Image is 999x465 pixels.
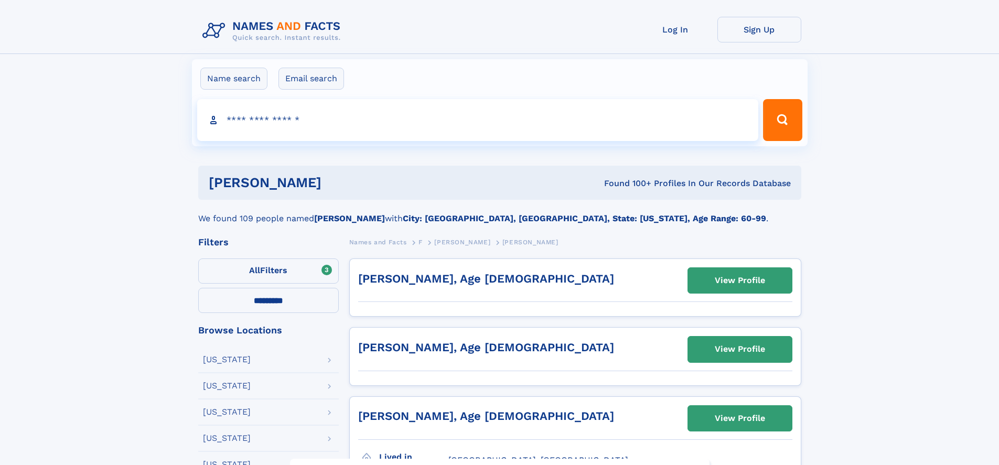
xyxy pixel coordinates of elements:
label: Name search [200,68,267,90]
span: All [249,265,260,275]
a: View Profile [688,406,792,431]
input: search input [197,99,759,141]
a: [PERSON_NAME], Age [DEMOGRAPHIC_DATA] [358,409,614,423]
label: Filters [198,258,339,284]
img: Logo Names and Facts [198,17,349,45]
h1: [PERSON_NAME] [209,176,463,189]
a: [PERSON_NAME] [434,235,490,248]
b: [PERSON_NAME] [314,213,385,223]
div: [US_STATE] [203,408,251,416]
span: [PERSON_NAME] [502,239,558,246]
div: [US_STATE] [203,382,251,390]
div: View Profile [715,337,765,361]
a: [PERSON_NAME], Age [DEMOGRAPHIC_DATA] [358,272,614,285]
div: Found 100+ Profiles In Our Records Database [463,178,791,189]
a: Names and Facts [349,235,407,248]
div: We found 109 people named with . [198,200,801,225]
b: City: [GEOGRAPHIC_DATA], [GEOGRAPHIC_DATA], State: [US_STATE], Age Range: 60-99 [403,213,766,223]
a: View Profile [688,268,792,293]
div: [US_STATE] [203,434,251,442]
div: Browse Locations [198,326,339,335]
div: [US_STATE] [203,355,251,364]
a: Sign Up [717,17,801,42]
span: [PERSON_NAME] [434,239,490,246]
button: Search Button [763,99,802,141]
a: Log In [633,17,717,42]
a: [PERSON_NAME], Age [DEMOGRAPHIC_DATA] [358,341,614,354]
label: Email search [278,68,344,90]
span: [GEOGRAPHIC_DATA], [GEOGRAPHIC_DATA] [448,455,628,465]
div: View Profile [715,268,765,293]
a: View Profile [688,337,792,362]
span: F [418,239,423,246]
div: View Profile [715,406,765,430]
div: Filters [198,237,339,247]
a: F [418,235,423,248]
